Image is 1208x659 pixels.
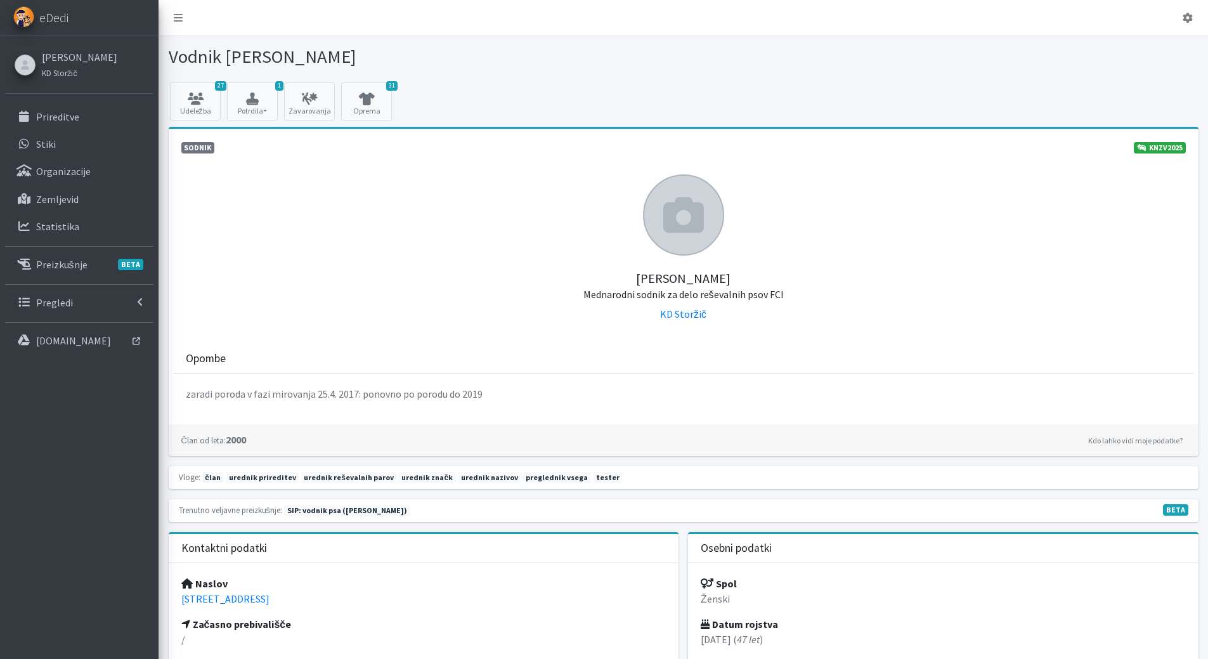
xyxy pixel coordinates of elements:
span: Sodnik [181,142,215,153]
span: BETA [118,259,143,270]
a: [PERSON_NAME] [42,49,117,65]
a: [STREET_ADDRESS] [181,592,270,605]
span: urednik reševalnih parov [301,472,396,483]
a: [DOMAIN_NAME] [5,328,153,353]
p: [DATE] ( ) [701,632,1186,647]
span: urednik značk [399,472,456,483]
p: [DOMAIN_NAME] [36,334,111,347]
p: Prireditve [36,110,79,123]
span: Naslednja preizkušnja: jesen 2025 [284,505,410,516]
p: Organizacije [36,165,91,178]
p: Stiki [36,138,56,150]
button: 1 Potrdila [227,82,278,121]
p: zaradi poroda v fazi mirovanja 25.4. 2017: ponovno po porodu do 2019 [186,386,1181,401]
img: eDedi [13,6,34,27]
a: KD Storžič [42,65,117,80]
a: Zavarovanja [284,82,335,121]
p: Pregledi [36,296,73,309]
p: Ženski [701,591,1186,606]
p: Preizkušnje [36,258,88,271]
p: Zemljevid [36,193,79,206]
a: Statistika [5,214,153,239]
span: 31 [386,81,398,91]
a: Kdo lahko vidi moje podatke? [1085,433,1186,448]
h5: [PERSON_NAME] [181,256,1186,301]
a: Prireditve [5,104,153,129]
h3: Osebni podatki [701,542,772,555]
p: Statistika [36,220,79,233]
span: V fazi razvoja [1163,504,1188,516]
span: tester [593,472,623,483]
small: Član od leta: [181,435,226,445]
em: 47 let [737,633,760,646]
strong: Datum rojstva [701,618,778,630]
strong: Začasno prebivališče [181,618,292,630]
a: KNZV2025 [1134,142,1186,153]
strong: Spol [701,577,737,590]
small: KD Storžič [42,68,77,78]
span: 1 [275,81,283,91]
small: Trenutno veljavne preizkušnje: [179,505,282,515]
a: KD Storžič [660,308,706,320]
span: član [202,472,224,483]
span: 27 [215,81,226,91]
a: Stiki [5,131,153,157]
a: Pregledi [5,290,153,315]
h1: Vodnik [PERSON_NAME] [169,46,679,68]
a: PreizkušnjeBETA [5,252,153,277]
small: Mednarodni sodnik za delo reševalnih psov FCI [583,288,784,301]
span: urednik prireditev [226,472,299,483]
small: Vloge: [179,472,200,482]
strong: Naslov [181,577,228,590]
h3: Kontaktni podatki [181,542,267,555]
p: / [181,632,666,647]
h3: Opombe [186,352,226,365]
a: Zemljevid [5,186,153,212]
strong: 2000 [181,433,246,446]
span: eDedi [39,8,68,27]
span: preglednik vsega [523,472,592,483]
a: Organizacije [5,159,153,184]
span: urednik nazivov [458,472,521,483]
a: 31 Oprema [341,82,392,121]
a: 27 Udeležba [170,82,221,121]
